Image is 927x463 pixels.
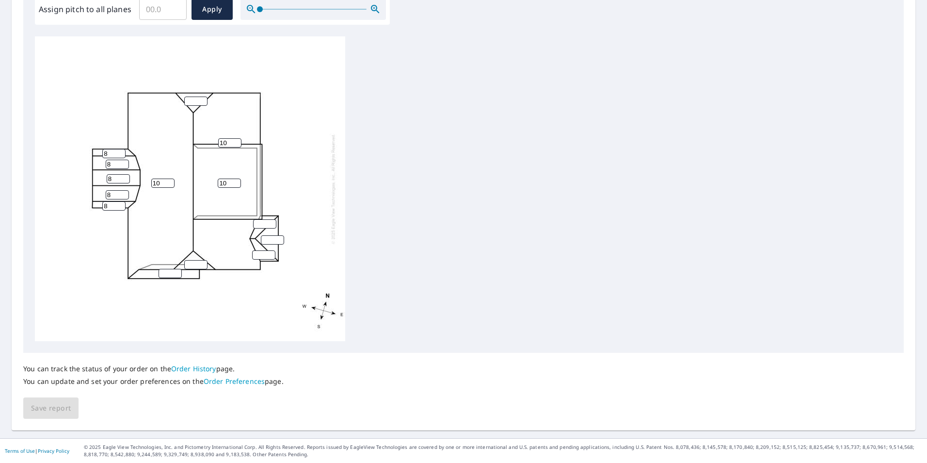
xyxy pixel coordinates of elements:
[23,377,284,386] p: You can update and set your order preferences on the page.
[23,364,284,373] p: You can track the status of your order on the page.
[171,364,216,373] a: Order History
[38,447,69,454] a: Privacy Policy
[199,3,225,16] span: Apply
[5,447,35,454] a: Terms of Use
[39,3,131,15] label: Assign pitch to all planes
[84,444,922,458] p: © 2025 Eagle View Technologies, Inc. and Pictometry International Corp. All Rights Reserved. Repo...
[204,377,265,386] a: Order Preferences
[5,448,69,454] p: |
